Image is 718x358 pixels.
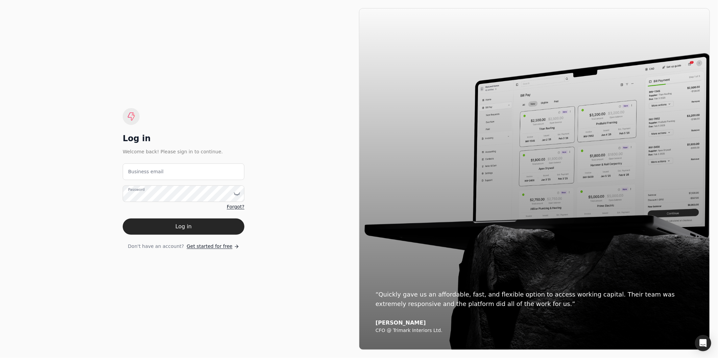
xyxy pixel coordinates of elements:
label: Business email [128,168,164,175]
span: Get started for free [187,243,232,250]
a: Get started for free [187,243,239,250]
div: “Quickly gave us an affordable, fast, and flexible option to access working capital. Their team w... [376,290,693,309]
div: Open Intercom Messenger [695,335,711,351]
button: Log in [123,219,244,235]
div: CFO @ Trimark Interiors Ltd. [376,328,693,334]
div: Welcome back! Please sign in to continue. [123,148,244,155]
span: Don't have an account? [128,243,184,250]
div: Log in [123,133,244,144]
div: [PERSON_NAME] [376,319,693,326]
a: Forgot? [227,203,244,210]
label: Password [128,187,145,193]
